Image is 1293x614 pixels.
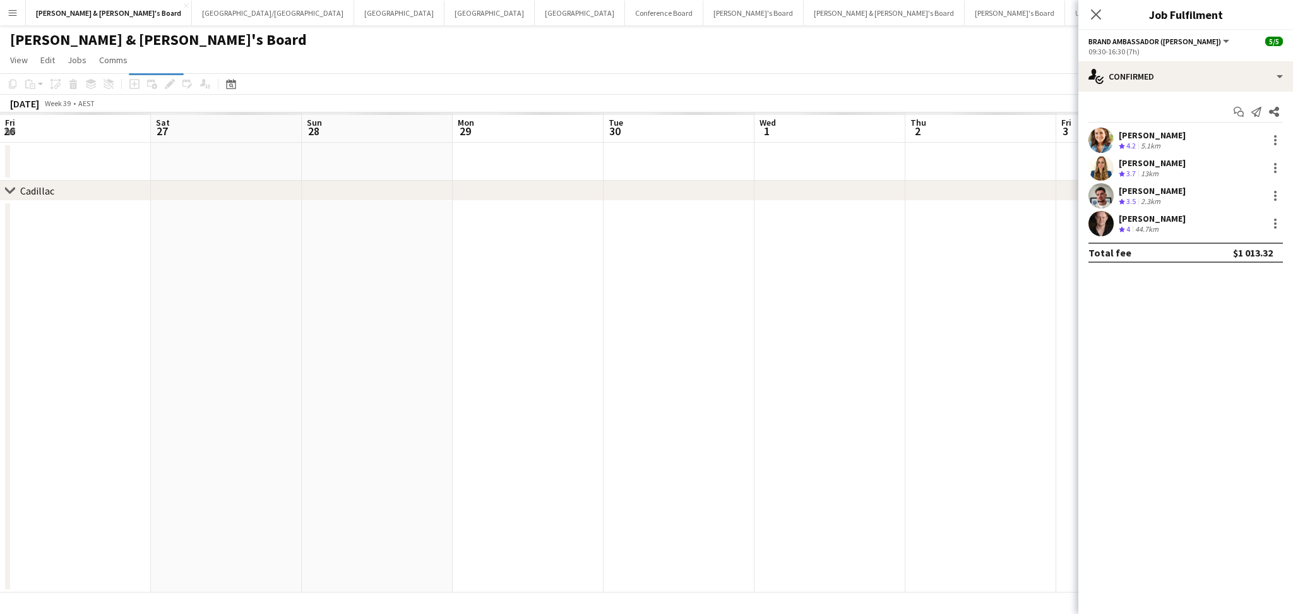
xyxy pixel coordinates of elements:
[1126,224,1130,234] span: 4
[1078,6,1293,23] h3: Job Fulfilment
[1065,1,1172,25] button: Uber [GEOGRAPHIC_DATA]
[1119,213,1186,224] div: [PERSON_NAME]
[535,1,625,25] button: [GEOGRAPHIC_DATA]
[1088,37,1231,46] button: Brand Ambassador ([PERSON_NAME])
[1088,246,1131,259] div: Total fee
[1126,196,1136,206] span: 3.5
[1138,141,1163,152] div: 5.1km
[354,1,444,25] button: [GEOGRAPHIC_DATA]
[1126,169,1136,178] span: 3.7
[26,1,192,25] button: [PERSON_NAME] & [PERSON_NAME]'s Board
[1119,157,1186,169] div: [PERSON_NAME]
[703,1,804,25] button: [PERSON_NAME]'s Board
[1133,224,1161,235] div: 44.7km
[804,1,965,25] button: [PERSON_NAME] & [PERSON_NAME]'s Board
[192,1,354,25] button: [GEOGRAPHIC_DATA]/[GEOGRAPHIC_DATA]
[1119,129,1186,141] div: [PERSON_NAME]
[1126,141,1136,150] span: 4.2
[1138,196,1163,207] div: 2.3km
[1119,185,1186,196] div: [PERSON_NAME]
[1088,37,1221,46] span: Brand Ambassador (Mon - Fri)
[1078,61,1293,92] div: Confirmed
[1088,47,1283,56] div: 09:30-16:30 (7h)
[1265,37,1283,46] span: 5/5
[625,1,703,25] button: Conference Board
[1233,246,1273,259] div: $1 013.32
[444,1,535,25] button: [GEOGRAPHIC_DATA]
[1138,169,1161,179] div: 13km
[965,1,1065,25] button: [PERSON_NAME]'s Board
